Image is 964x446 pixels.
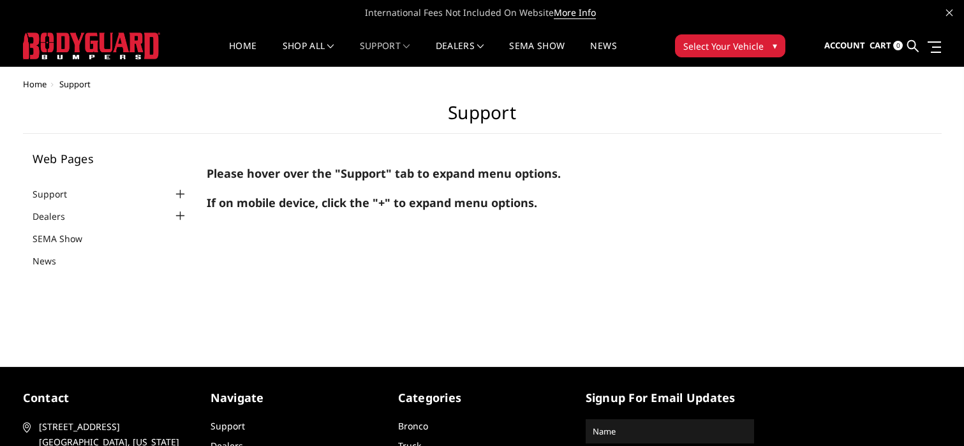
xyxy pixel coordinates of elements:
[590,41,616,66] a: News
[23,102,942,134] h1: Support
[33,153,188,164] h5: Web Pages
[211,420,245,432] a: Support
[436,41,484,66] a: Dealers
[33,254,72,268] a: News
[59,78,91,90] span: Support
[283,41,334,66] a: shop all
[23,78,47,90] a: Home
[870,40,891,51] span: Cart
[586,389,754,406] h5: signup for email updates
[211,389,379,406] h5: Navigate
[398,420,428,432] a: Bronco
[893,41,903,50] span: 0
[207,166,561,181] strong: Please hover over the "Support" tab to expand menu options.
[360,41,410,66] a: Support
[824,40,865,51] span: Account
[207,195,537,210] strong: If on mobile device, click the "+" to expand menu options.
[824,29,865,63] a: Account
[33,210,81,223] a: Dealers
[588,421,752,442] input: Name
[675,34,785,57] button: Select Your Vehicle
[23,389,191,406] h5: contact
[398,389,567,406] h5: Categories
[33,187,83,201] a: Support
[773,39,777,52] span: ▾
[683,40,764,53] span: Select Your Vehicle
[870,29,903,63] a: Cart 0
[33,232,98,245] a: SEMA Show
[509,41,565,66] a: SEMA Show
[554,6,596,19] a: More Info
[23,32,160,59] img: BODYGUARD BUMPERS
[229,41,256,66] a: Home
